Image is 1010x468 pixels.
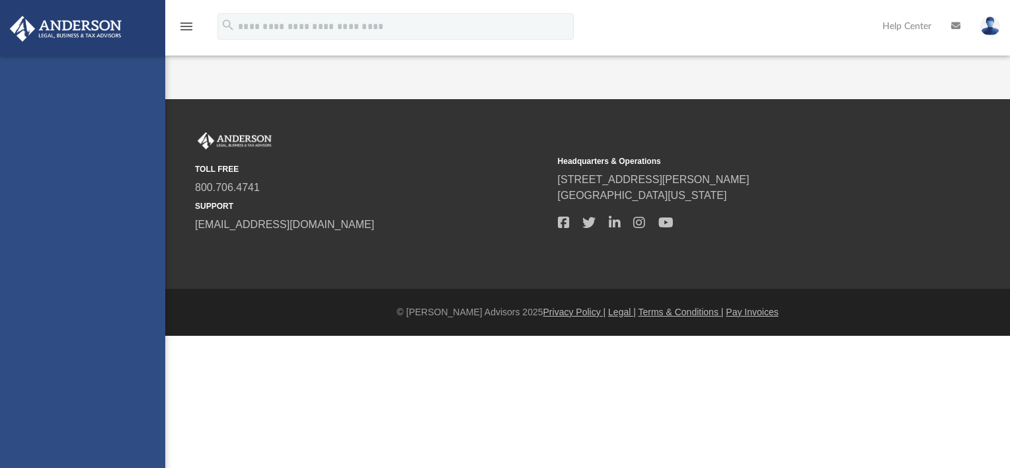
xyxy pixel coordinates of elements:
a: [GEOGRAPHIC_DATA][US_STATE] [558,190,727,201]
i: search [221,18,235,32]
small: TOLL FREE [195,163,549,175]
a: 800.706.4741 [195,182,260,193]
a: [STREET_ADDRESS][PERSON_NAME] [558,174,750,185]
i: menu [178,19,194,34]
div: © [PERSON_NAME] Advisors 2025 [165,305,1010,319]
img: Anderson Advisors Platinum Portal [6,16,126,42]
small: SUPPORT [195,200,549,212]
a: Legal | [608,307,636,317]
a: Terms & Conditions | [639,307,724,317]
a: menu [178,25,194,34]
small: Headquarters & Operations [558,155,912,167]
a: Privacy Policy | [543,307,606,317]
a: Pay Invoices [726,307,778,317]
a: [EMAIL_ADDRESS][DOMAIN_NAME] [195,219,374,230]
img: User Pic [980,17,1000,36]
img: Anderson Advisors Platinum Portal [195,132,274,149]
